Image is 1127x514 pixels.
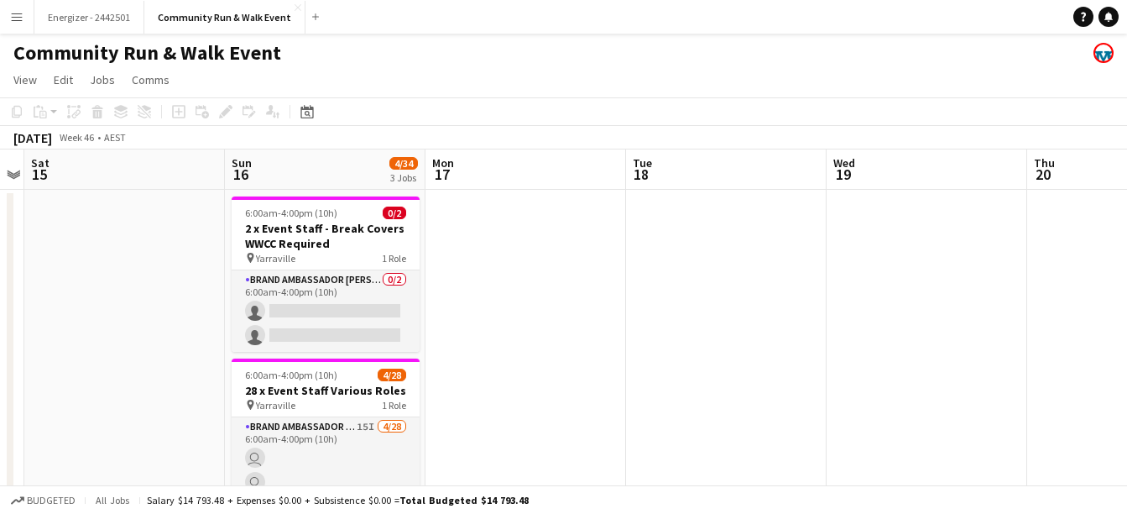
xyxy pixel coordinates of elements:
[232,383,420,398] h3: 28 x Event Staff Various Roles
[55,131,97,144] span: Week 46
[92,494,133,506] span: All jobs
[245,207,337,219] span: 6:00am-4:00pm (10h)
[430,165,454,184] span: 17
[54,72,73,87] span: Edit
[256,252,295,265] span: Yarraville
[232,221,420,251] h3: 2 x Event Staff - Break Covers WWCC Required
[147,494,529,506] div: Salary $14 793.48 + Expenses $0.00 + Subsistence $0.00 =
[47,69,80,91] a: Edit
[256,399,295,412] span: Yarraville
[13,40,281,66] h1: Community Run & Walk Event
[7,69,44,91] a: View
[399,494,529,506] span: Total Budgeted $14 793.48
[90,72,115,87] span: Jobs
[390,171,417,184] div: 3 Jobs
[232,155,252,170] span: Sun
[245,369,337,381] span: 6:00am-4:00pm (10h)
[232,270,420,352] app-card-role: Brand Ambassador [PERSON_NAME]0/26:00am-4:00pm (10h)
[389,157,418,170] span: 4/34
[1093,43,1114,63] app-user-avatar: Kristin Kenneally
[104,131,126,144] div: AEST
[382,399,406,412] span: 1 Role
[1031,165,1055,184] span: 20
[125,69,176,91] a: Comms
[382,252,406,265] span: 1 Role
[144,1,305,34] button: Community Run & Walk Event
[29,165,50,184] span: 15
[1034,155,1055,170] span: Thu
[633,155,652,170] span: Tue
[34,1,144,34] button: Energizer - 2442501
[831,165,855,184] span: 19
[383,207,406,219] span: 0/2
[8,491,78,510] button: Budgeted
[83,69,122,91] a: Jobs
[833,155,855,170] span: Wed
[13,72,37,87] span: View
[132,72,170,87] span: Comms
[31,155,50,170] span: Sat
[232,197,420,352] app-job-card: 6:00am-4:00pm (10h)0/22 x Event Staff - Break Covers WWCC Required Yarraville1 RoleBrand Ambassad...
[630,165,652,184] span: 18
[229,165,252,184] span: 16
[27,495,76,506] span: Budgeted
[378,369,406,381] span: 4/28
[432,155,454,170] span: Mon
[13,129,52,146] div: [DATE]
